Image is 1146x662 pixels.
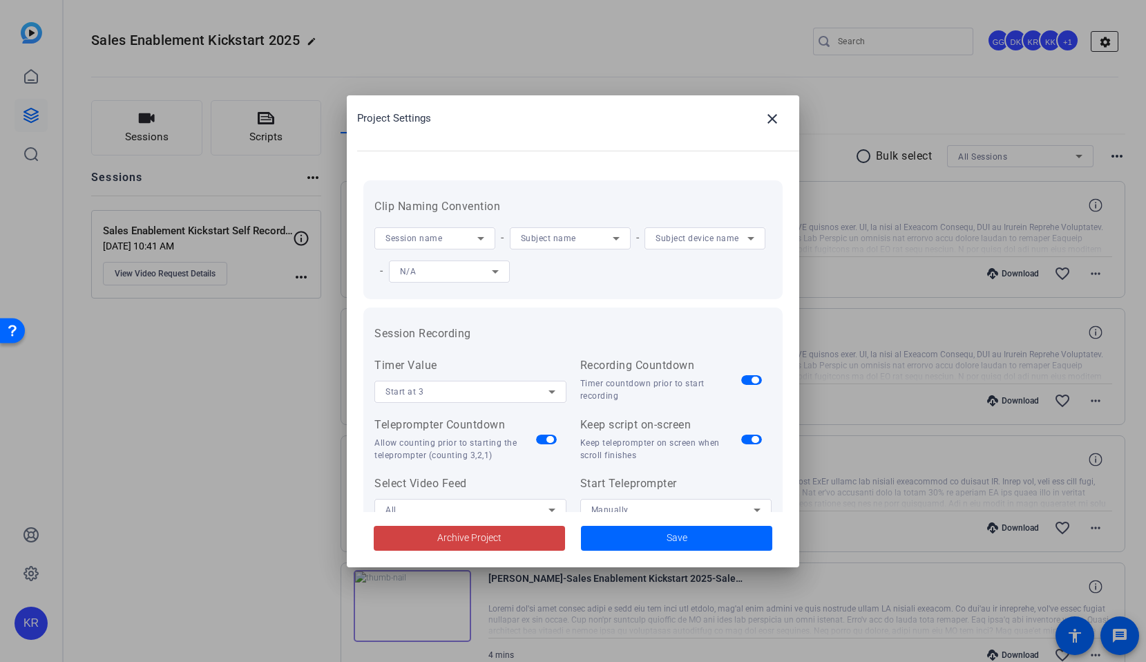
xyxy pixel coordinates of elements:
[374,475,566,492] div: Select Video Feed
[374,357,566,374] div: Timer Value
[437,531,502,545] span: Archive Project
[495,231,510,244] span: -
[385,505,397,515] span: All
[385,387,423,397] span: Start at 3
[656,234,739,243] span: Subject device name
[631,231,645,244] span: -
[580,475,772,492] div: Start Teleprompter
[374,417,536,433] div: Teleprompter Countdown
[374,198,772,215] h3: Clip Naming Convention
[764,111,781,127] mat-icon: close
[580,437,742,462] div: Keep teleprompter on screen when scroll finishes
[591,505,629,515] span: Manually
[374,325,772,342] h3: Session Recording
[581,526,772,551] button: Save
[580,357,742,374] div: Recording Countdown
[385,234,442,243] span: Session name
[374,526,565,551] button: Archive Project
[374,437,536,462] div: Allow counting prior to starting the teleprompter (counting 3,2,1)
[357,102,799,135] div: Project Settings
[400,267,417,276] span: N/A
[521,234,576,243] span: Subject name
[580,377,742,402] div: Timer countdown prior to start recording
[374,264,389,277] span: -
[580,417,742,433] div: Keep script on-screen
[667,531,687,545] span: Save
